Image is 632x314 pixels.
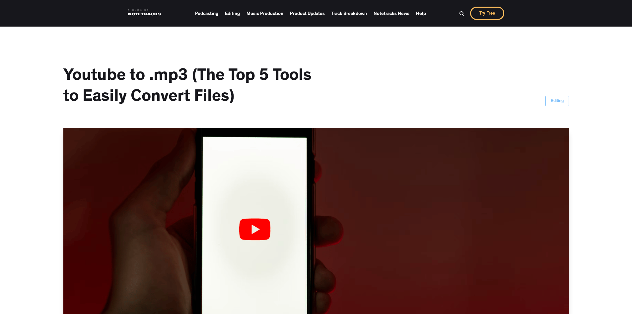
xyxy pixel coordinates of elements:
[470,7,504,20] a: Try Free
[545,96,569,106] a: Editing
[416,9,426,18] a: Help
[459,11,464,16] img: Search Bar
[195,9,218,18] a: Podcasting
[551,98,564,105] div: Editing
[225,9,240,18] a: Editing
[290,9,325,18] a: Product Updates
[246,9,283,18] a: Music Production
[331,9,367,18] a: Track Breakdown
[63,66,329,108] h1: Youtube to .mp3 (The Top 5 Tools to Easily Convert Files)
[374,9,409,18] a: Notetracks News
